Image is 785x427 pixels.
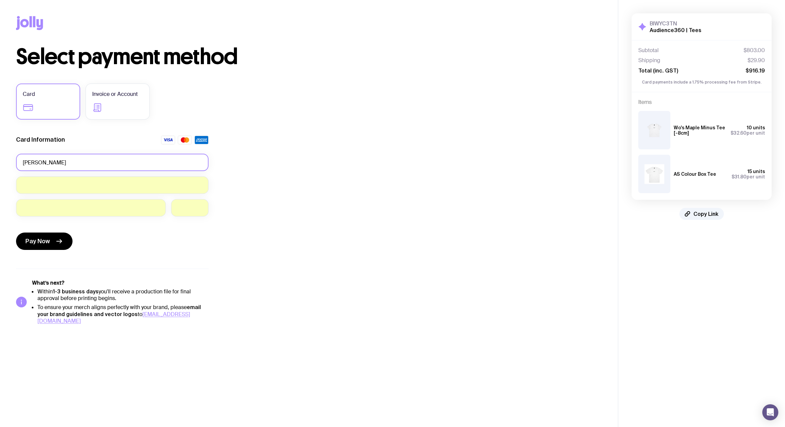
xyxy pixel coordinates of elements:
iframe: Secure expiration date input frame [23,204,159,211]
h3: Wo's Maple Minus Tee [-8cm] [674,125,725,136]
div: Open Intercom Messenger [762,404,778,420]
strong: email your brand guidelines and vector logos [37,304,201,317]
span: 15 units [748,169,765,174]
strong: 1-3 business days [53,288,99,294]
h2: Audience360 | Tees [650,27,701,33]
iframe: Secure card number input frame [23,182,202,188]
p: Card payments include a 1.75% processing fee from Stripe. [638,79,765,85]
h3: AS Colour Box Tee [674,171,716,177]
iframe: Secure CVC input frame [178,204,202,211]
span: Copy Link [693,210,718,217]
input: Full name [16,154,209,171]
h4: Items [638,99,765,106]
span: $803.00 [744,47,765,54]
h1: Select payment method [16,46,602,67]
span: per unit [731,130,765,136]
li: To ensure your merch aligns perfectly with your brand, please to [37,304,209,324]
span: Total (inc. GST) [638,67,678,74]
span: $916.19 [746,67,765,74]
span: Pay Now [25,237,50,245]
span: $32.60 [731,130,747,136]
a: [EMAIL_ADDRESS][DOMAIN_NAME] [37,311,190,324]
span: Shipping [638,57,660,64]
span: 10 units [747,125,765,130]
label: Card Information [16,136,65,144]
button: Pay Now [16,233,73,250]
span: Invoice or Account [92,90,138,98]
h3: BIWYC3TN [650,20,701,27]
span: per unit [732,174,765,179]
button: Copy Link [679,208,724,220]
span: $29.90 [748,57,765,64]
span: Card [23,90,35,98]
li: Within you'll receive a production file for final approval before printing begins. [37,288,209,302]
span: Subtotal [638,47,659,54]
h5: What’s next? [32,280,209,286]
span: $31.80 [732,174,747,179]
